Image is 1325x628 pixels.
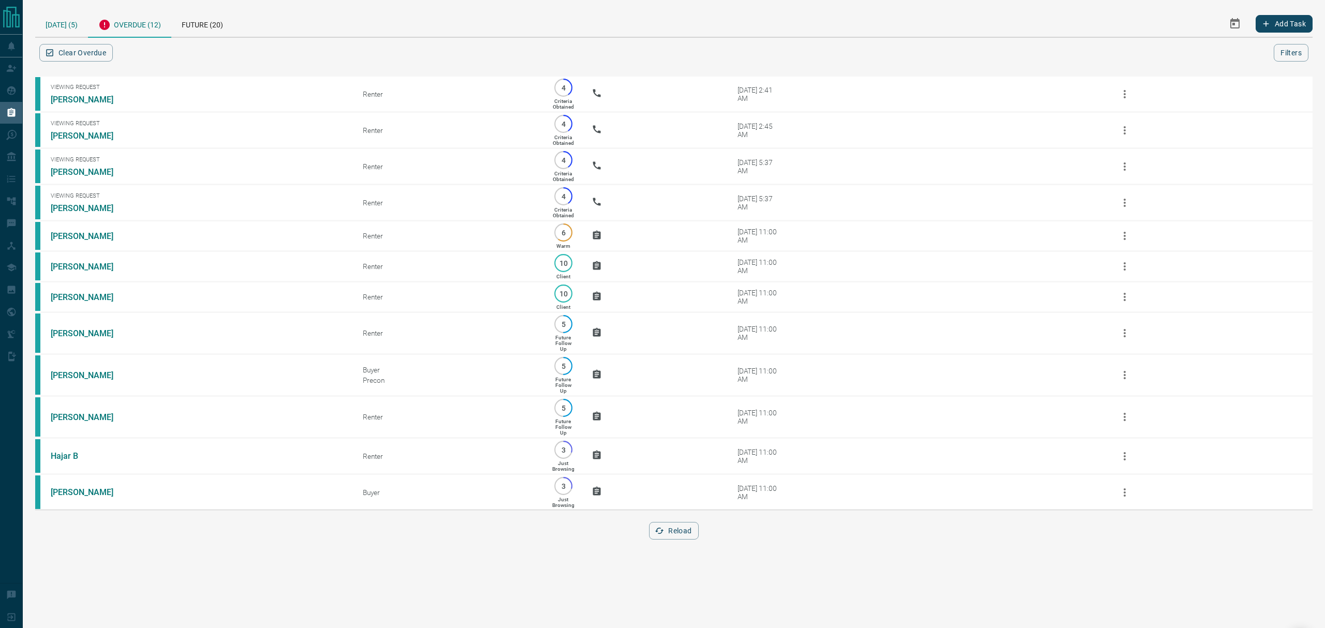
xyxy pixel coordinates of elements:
div: [DATE] 11:00 AM [738,484,782,501]
div: [DATE] 11:00 AM [738,367,782,383]
div: condos.ca [35,113,40,147]
div: [DATE] 11:00 AM [738,325,782,341]
div: condos.ca [35,149,40,183]
div: Renter [363,199,535,207]
p: Criteria Obtained [553,171,574,182]
div: condos.ca [35,475,40,509]
a: [PERSON_NAME] [51,231,128,241]
p: Warm [556,243,570,249]
div: Renter [363,293,535,301]
p: 4 [560,84,567,92]
a: [PERSON_NAME] [51,167,128,177]
div: Renter [363,452,535,460]
p: 5 [560,320,567,328]
p: 5 [560,404,567,412]
div: condos.ca [35,186,40,219]
div: [DATE] (5) [35,10,88,37]
div: [DATE] 5:37 AM [738,195,782,211]
p: 3 [560,446,567,454]
div: Renter [363,413,535,421]
button: Select Date Range [1223,11,1247,36]
a: [PERSON_NAME] [51,95,128,104]
p: 10 [560,259,567,267]
div: Renter [363,162,535,171]
div: Overdue (12) [88,10,171,38]
div: condos.ca [35,77,40,111]
p: 5 [560,362,567,370]
div: Renter [363,90,535,98]
p: Criteria Obtained [553,207,574,218]
p: Future Follow Up [555,377,571,394]
button: Add Task [1256,15,1313,33]
div: condos.ca [35,439,40,473]
p: 4 [560,156,567,164]
p: Just Browsing [552,460,575,472]
div: condos.ca [35,222,40,250]
div: condos.ca [35,313,40,353]
div: condos.ca [35,355,40,395]
div: condos.ca [35,397,40,437]
div: Renter [363,126,535,134]
a: [PERSON_NAME] [51,328,128,338]
div: Renter [363,262,535,271]
a: [PERSON_NAME] [51,292,128,302]
span: Viewing Request [51,84,347,91]
div: Renter [363,232,535,240]
div: Buyer [363,366,535,374]
p: 6 [560,229,567,236]
p: Future Follow Up [555,418,571,436]
a: [PERSON_NAME] [51,487,128,497]
div: condos.ca [35,283,40,311]
div: [DATE] 2:41 AM [738,86,782,102]
a: [PERSON_NAME] [51,412,128,422]
p: 3 [560,482,567,490]
div: [DATE] 11:00 AM [738,289,782,305]
a: Hajar B [51,451,128,461]
div: Future (20) [171,10,233,37]
p: 4 [560,192,567,200]
div: [DATE] 11:00 AM [738,258,782,275]
p: Future Follow Up [555,335,571,352]
p: Client [556,304,570,310]
p: Criteria Obtained [553,98,574,110]
div: condos.ca [35,252,40,280]
div: [DATE] 5:37 AM [738,158,782,175]
p: 10 [560,290,567,297]
span: Viewing Request [51,120,347,127]
p: 4 [560,120,567,128]
button: Filters [1274,44,1308,62]
p: Just Browsing [552,497,575,508]
div: Renter [363,329,535,337]
p: Criteria Obtained [553,134,574,146]
div: [DATE] 11:00 AM [738,409,782,425]
div: [DATE] 11:00 AM [738,448,782,465]
button: Reload [649,522,698,540]
a: [PERSON_NAME] [51,370,128,380]
span: Viewing Request [51,192,347,199]
a: [PERSON_NAME] [51,203,128,213]
div: Precon [363,376,535,384]
span: Viewing Request [51,156,347,163]
button: Clear Overdue [39,44,113,62]
a: [PERSON_NAME] [51,131,128,141]
a: [PERSON_NAME] [51,262,128,272]
div: [DATE] 11:00 AM [738,228,782,244]
div: Buyer [363,488,535,497]
div: [DATE] 2:45 AM [738,122,782,139]
p: Client [556,274,570,279]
